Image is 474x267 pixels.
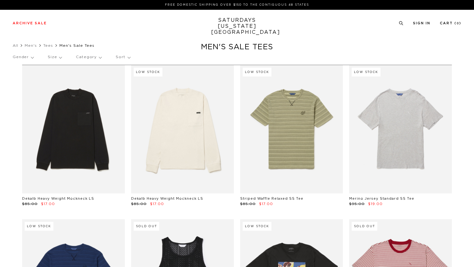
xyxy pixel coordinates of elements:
[349,197,414,200] a: Merino Jersey Standard SS Tee
[25,222,53,231] div: Low Stock
[15,3,459,7] p: FREE DOMESTIC SHIPPING OVER $150 TO THE CONTIGUOUS 48 STATES
[48,50,62,64] p: Size
[134,222,159,231] div: Sold Out
[116,50,130,64] p: Sort
[22,197,94,200] a: Dekalb Heavy Weight Mockneck LS
[240,197,303,200] a: Striped Waffle Relaxed SS Tee
[413,21,430,25] a: Sign In
[13,50,33,64] p: Gender
[134,68,162,76] div: Low Stock
[22,202,38,206] span: $85.00
[457,22,459,25] small: 0
[368,202,383,206] span: $19.00
[349,202,365,206] span: $95.00
[25,44,37,47] a: Men's
[259,202,273,206] span: $17.00
[131,197,203,200] a: Dekalb Heavy Weight Mockneck LS
[13,21,47,25] a: Archive Sale
[13,44,18,47] a: All
[41,202,55,206] span: $17.00
[43,44,53,47] a: Tees
[440,21,461,25] a: Cart (0)
[211,17,263,35] a: SATURDAYS[US_STATE][GEOGRAPHIC_DATA]
[131,202,147,206] span: $85.00
[243,68,271,76] div: Low Stock
[59,44,94,47] span: Men's Sale Tees
[240,202,256,206] span: $85.00
[352,222,377,231] div: Sold Out
[352,68,380,76] div: Low Stock
[243,222,271,231] div: Low Stock
[150,202,164,206] span: $17.00
[76,50,101,64] p: Category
